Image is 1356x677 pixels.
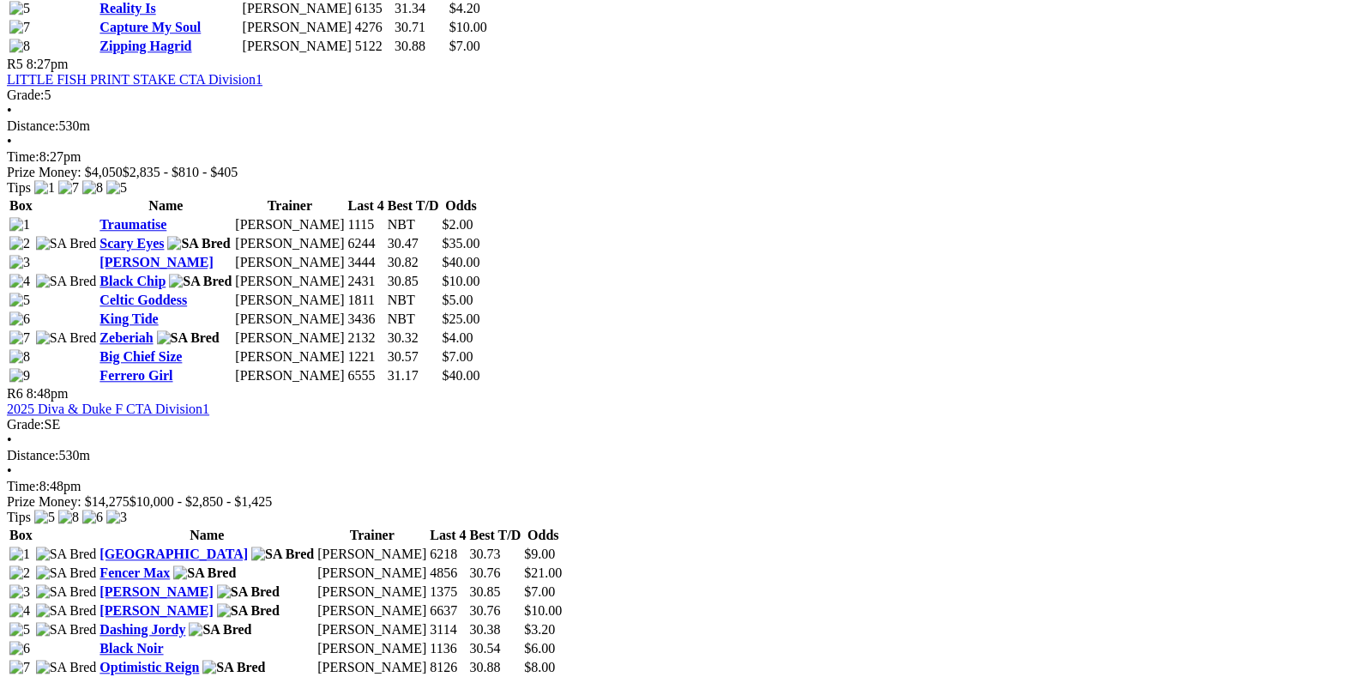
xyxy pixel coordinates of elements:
span: 8:48pm [27,386,69,401]
img: 8 [58,510,79,525]
span: $8.00 [524,660,555,674]
span: $25.00 [442,311,479,326]
a: [PERSON_NAME] [99,584,213,599]
span: R6 [7,386,23,401]
img: 6 [9,641,30,656]
td: [PERSON_NAME] [234,235,345,252]
td: [PERSON_NAME] [316,621,427,638]
img: 3 [9,584,30,600]
img: 8 [9,349,30,365]
span: $40.00 [442,255,479,269]
span: $4.00 [442,330,473,345]
span: Box [9,528,33,542]
td: NBT [387,216,440,233]
td: 30.85 [387,273,440,290]
td: 30.54 [469,640,522,657]
img: SA Bred [36,274,97,289]
td: 6244 [347,235,384,252]
td: [PERSON_NAME] [234,348,345,366]
img: 7 [58,180,79,196]
a: Reality Is [99,1,155,15]
td: 5122 [354,38,392,55]
td: [PERSON_NAME] [234,311,345,328]
img: 4 [9,603,30,619]
img: 4 [9,274,30,289]
img: SA Bred [36,547,97,562]
td: 4856 [429,565,467,582]
span: $6.00 [524,641,555,656]
td: 30.88 [469,659,522,676]
td: [PERSON_NAME] [316,659,427,676]
td: 6637 [429,602,467,620]
td: 30.47 [387,235,440,252]
td: 30.85 [469,583,522,601]
span: 8:27pm [27,57,69,71]
td: 31.17 [387,367,440,384]
img: SA Bred [189,622,251,638]
a: Black Noir [99,641,163,656]
img: 7 [9,330,30,346]
img: SA Bred [36,330,97,346]
span: $7.00 [442,349,473,364]
td: NBT [387,292,440,309]
span: Distance: [7,448,58,462]
img: 7 [9,20,30,35]
span: • [7,463,12,478]
span: Box [9,198,33,213]
img: SA Bred [169,274,232,289]
td: [PERSON_NAME] [242,38,353,55]
img: SA Bred [202,660,265,675]
div: Prize Money: $14,275 [7,494,1349,510]
a: Scary Eyes [99,236,164,251]
span: $3.20 [524,622,555,637]
span: $7.00 [449,39,480,53]
td: [PERSON_NAME] [234,329,345,347]
th: Last 4 [347,197,384,215]
span: $35.00 [442,236,479,251]
a: [PERSON_NAME] [99,603,213,618]
td: NBT [387,311,440,328]
td: [PERSON_NAME] [316,583,427,601]
span: $10.00 [442,274,479,288]
a: 2025 Diva & Duke F CTA Division1 [7,402,209,416]
span: $2,835 - $810 - $405 [123,165,238,179]
span: Grade: [7,88,45,102]
span: $10,000 - $2,850 - $1,425 [130,494,273,509]
td: 30.82 [387,254,440,271]
td: 2431 [347,273,384,290]
th: Trainer [316,527,427,544]
a: Capture My Soul [99,20,201,34]
img: SA Bred [217,584,280,600]
td: [PERSON_NAME] [234,367,345,384]
span: $10.00 [449,20,487,34]
span: • [7,134,12,148]
td: [PERSON_NAME] [234,254,345,271]
span: $21.00 [524,565,562,580]
span: $9.00 [524,547,555,561]
img: 2 [9,236,30,251]
img: 3 [9,255,30,270]
a: LITTLE FISH PRINT STAKE CTA Division1 [7,72,262,87]
div: Prize Money: $4,050 [7,165,1349,180]
img: SA Bred [36,660,97,675]
a: Dashing Jordy [99,622,185,637]
td: 3114 [429,621,467,638]
td: 2132 [347,329,384,347]
td: 30.76 [469,565,522,582]
td: [PERSON_NAME] [316,565,427,582]
img: SA Bred [36,236,97,251]
th: Last 4 [429,527,467,544]
div: 8:27pm [7,149,1349,165]
td: 6555 [347,367,384,384]
img: 8 [9,39,30,54]
td: 1221 [347,348,384,366]
span: $7.00 [524,584,555,599]
span: $5.00 [442,293,473,307]
td: [PERSON_NAME] [234,216,345,233]
a: Traumatise [99,217,166,232]
img: 1 [9,217,30,233]
div: 8:48pm [7,479,1349,494]
a: Optimistic Reign [99,660,199,674]
span: $10.00 [524,603,562,618]
td: 1115 [347,216,384,233]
